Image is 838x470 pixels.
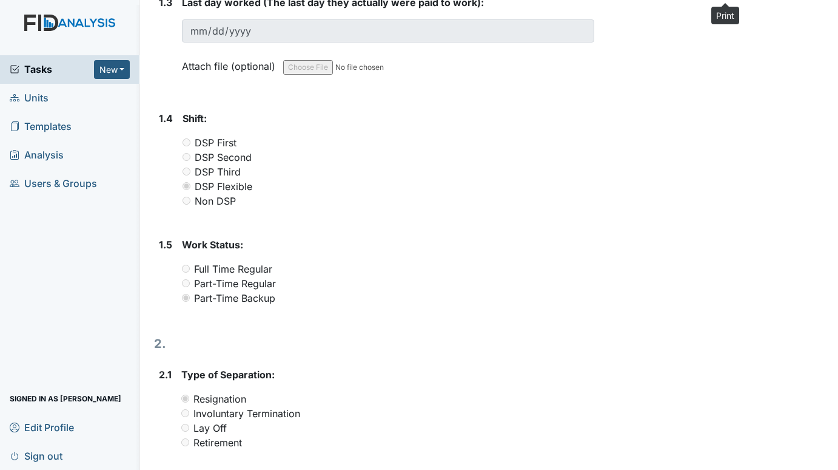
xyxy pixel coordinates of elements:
input: DSP Second [183,153,190,161]
label: DSP First [195,135,236,150]
input: Retirement [181,438,189,446]
input: Part-Time Backup [182,294,190,302]
div: Print [711,7,739,24]
label: Retirement [193,435,242,450]
label: DSP Second [195,150,252,165]
input: DSP Flexible [183,182,190,190]
input: DSP Third [183,168,190,175]
label: Involuntary Termination [193,406,300,421]
label: DSP Third [195,165,241,179]
h1: 2. [154,335,594,353]
button: New [94,60,130,79]
label: 2.1 [159,367,172,382]
span: Users & Groups [10,174,97,193]
span: Sign out [10,446,62,465]
span: Edit Profile [10,418,74,437]
label: Resignation [193,392,246,406]
label: Lay Off [193,421,227,435]
label: DSP Flexible [195,179,252,194]
label: Attach file (optional) [182,52,280,73]
span: Templates [10,117,72,136]
label: Part-Time Regular [194,276,276,291]
input: Part-Time Regular [182,279,190,287]
label: Part-Time Backup [194,291,275,305]
span: Analysis [10,146,64,165]
span: Type of Separation: [181,369,275,381]
input: Full Time Regular [182,265,190,273]
span: Signed in as [PERSON_NAME] [10,389,121,408]
label: 1.5 [159,237,172,252]
label: Full Time Regular [194,262,272,276]
input: Lay Off [181,424,189,432]
label: Non DSP [195,194,236,208]
input: DSP First [183,138,190,146]
a: Tasks [10,62,94,77]
label: 1.4 [159,111,173,126]
span: Work Status: [182,239,243,251]
span: Shift: [183,112,207,124]
input: Involuntary Termination [181,409,189,417]
span: Units [10,89,49,107]
input: Resignation [181,395,189,403]
input: Non DSP [183,197,190,205]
